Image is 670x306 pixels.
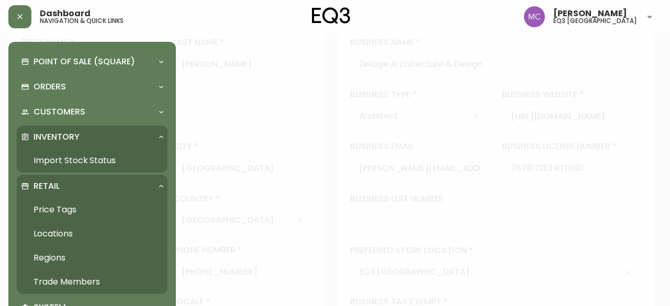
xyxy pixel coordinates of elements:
a: Price Tags [17,198,167,222]
p: Customers [33,106,85,118]
p: Inventory [33,131,80,143]
span: Dashboard [40,9,91,18]
p: Point of Sale (Square) [33,56,135,67]
img: logo [312,7,351,24]
a: Regions [17,246,167,270]
div: Point of Sale (Square) [17,50,167,73]
a: Locations [17,222,167,246]
div: Orders [17,75,167,98]
p: Retail [33,180,60,192]
div: Inventory [17,126,167,149]
span: [PERSON_NAME] [553,9,627,18]
a: Import Stock Status [17,149,167,173]
h5: eq3 [GEOGRAPHIC_DATA] [553,18,637,24]
img: 6dbdb61c5655a9a555815750a11666cc [524,6,545,27]
a: Trade Members [17,270,167,294]
div: Retail [17,175,167,198]
p: Orders [33,81,66,93]
h5: navigation & quick links [40,18,124,24]
div: Customers [17,100,167,123]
